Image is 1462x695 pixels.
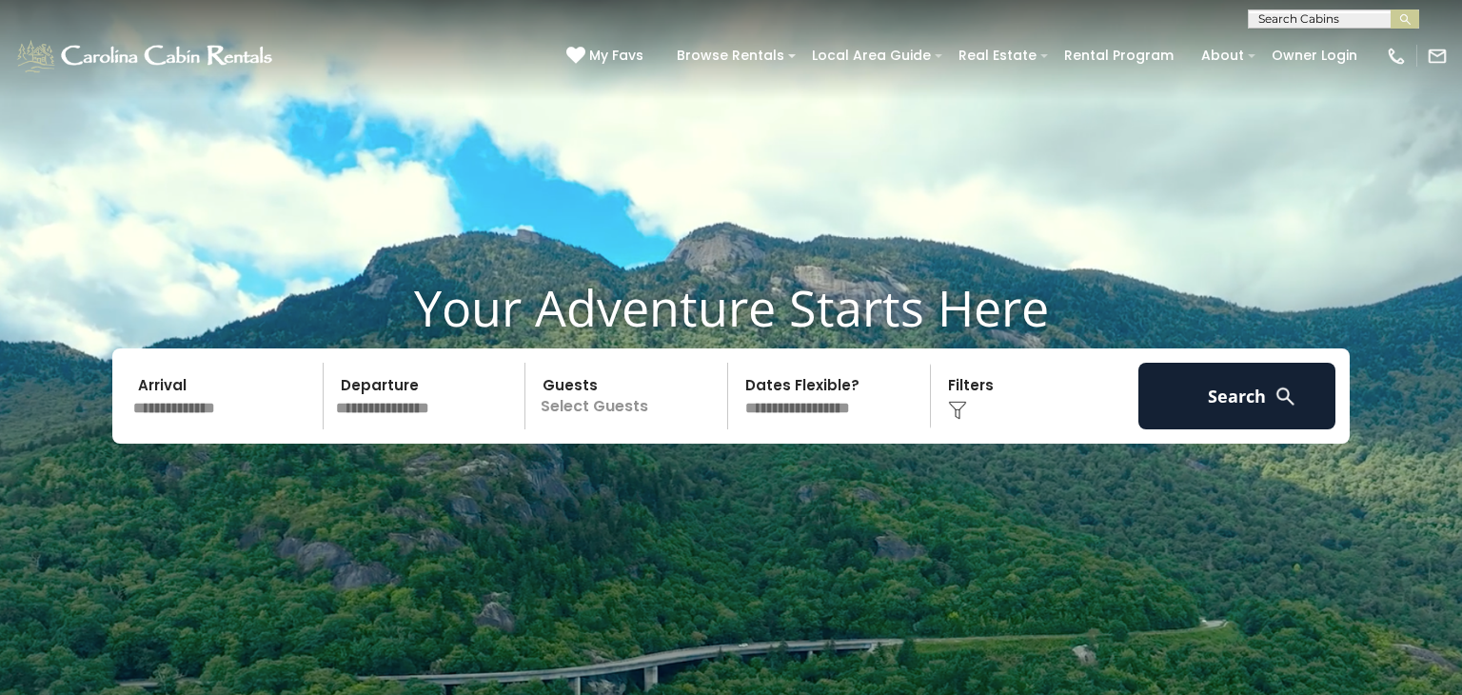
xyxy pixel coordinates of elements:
img: filter--v1.png [948,401,967,420]
a: Local Area Guide [802,41,940,70]
a: About [1192,41,1254,70]
button: Search [1138,363,1335,429]
a: Rental Program [1055,41,1183,70]
img: White-1-1-2.png [14,37,278,75]
img: phone-regular-white.png [1386,46,1407,67]
a: Browse Rentals [667,41,794,70]
a: Owner Login [1262,41,1367,70]
h1: Your Adventure Starts Here [14,278,1448,337]
span: My Favs [589,46,643,66]
img: search-regular-white.png [1274,385,1297,408]
a: My Favs [566,46,648,67]
img: mail-regular-white.png [1427,46,1448,67]
p: Select Guests [531,363,727,429]
a: Real Estate [949,41,1046,70]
